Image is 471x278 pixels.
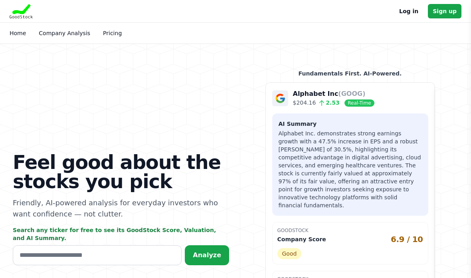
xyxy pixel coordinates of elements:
img: Company Logo [272,90,288,106]
a: Log in [399,6,418,16]
p: Friendly, AI-powered analysis for everyday investors who want confidence — not clutter. [13,197,229,220]
img: Goodstock Logo [10,4,33,18]
span: 6.9 / 10 [391,234,423,245]
p: Fundamentals First. AI-Powered. [265,69,435,77]
a: Home [10,30,26,36]
p: Company Score [277,235,326,243]
span: (GOOG) [338,90,365,97]
span: Analyze [193,251,221,259]
a: Pricing [103,30,122,36]
a: Company Analysis [39,30,90,36]
p: GoodStock [277,227,423,234]
p: Alphabet Inc. demonstrates strong earnings growth with a 47.5% increase in EPS and a robust [PERS... [279,129,422,209]
p: Search any ticker for free to see its GoodStock Score, Valuation, and AI Summary. [13,226,229,242]
button: Analyze [185,245,229,265]
h1: Feel good about the stocks you pick [13,153,229,191]
a: Sign up [428,4,461,18]
h3: AI Summary [279,120,422,128]
span: 2.53 [316,99,339,106]
span: Real-Time [344,99,374,107]
p: Alphabet Inc [293,89,374,99]
span: Good [277,248,302,259]
p: $204.16 [293,99,374,107]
